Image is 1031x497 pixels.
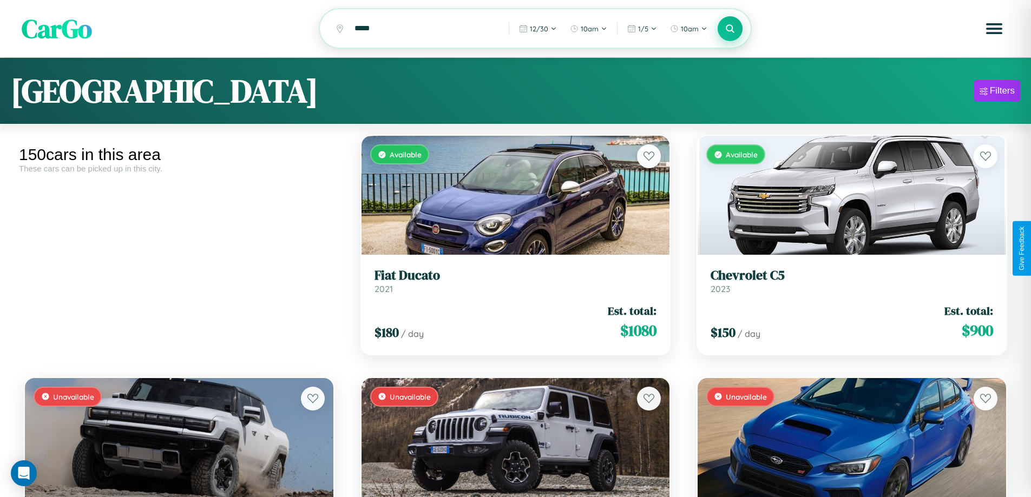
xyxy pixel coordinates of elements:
[665,20,713,37] button: 10am
[726,392,767,401] span: Unavailable
[711,323,736,341] span: $ 150
[990,85,1015,96] div: Filters
[962,320,993,341] span: $ 900
[390,392,431,401] span: Unavailable
[19,145,339,164] div: 150 cars in this area
[1018,227,1026,270] div: Give Feedback
[514,20,562,37] button: 12/30
[401,328,424,339] span: / day
[53,392,94,401] span: Unavailable
[681,24,699,33] span: 10am
[711,268,993,294] a: Chevrolet C52023
[711,268,993,283] h3: Chevrolet C5
[19,164,339,173] div: These cars can be picked up in this city.
[11,69,318,113] h1: [GEOGRAPHIC_DATA]
[564,20,613,37] button: 10am
[620,320,656,341] span: $ 1080
[974,80,1020,102] button: Filters
[726,150,758,159] span: Available
[530,24,548,33] span: 12 / 30
[375,268,657,283] h3: Fiat Ducato
[738,328,760,339] span: / day
[638,24,648,33] span: 1 / 5
[622,20,662,37] button: 1/5
[711,283,730,294] span: 2023
[608,303,656,319] span: Est. total:
[390,150,422,159] span: Available
[375,323,399,341] span: $ 180
[944,303,993,319] span: Est. total:
[11,460,37,486] div: Open Intercom Messenger
[581,24,599,33] span: 10am
[375,283,393,294] span: 2021
[979,14,1009,44] button: Open menu
[22,11,92,47] span: CarGo
[375,268,657,294] a: Fiat Ducato2021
